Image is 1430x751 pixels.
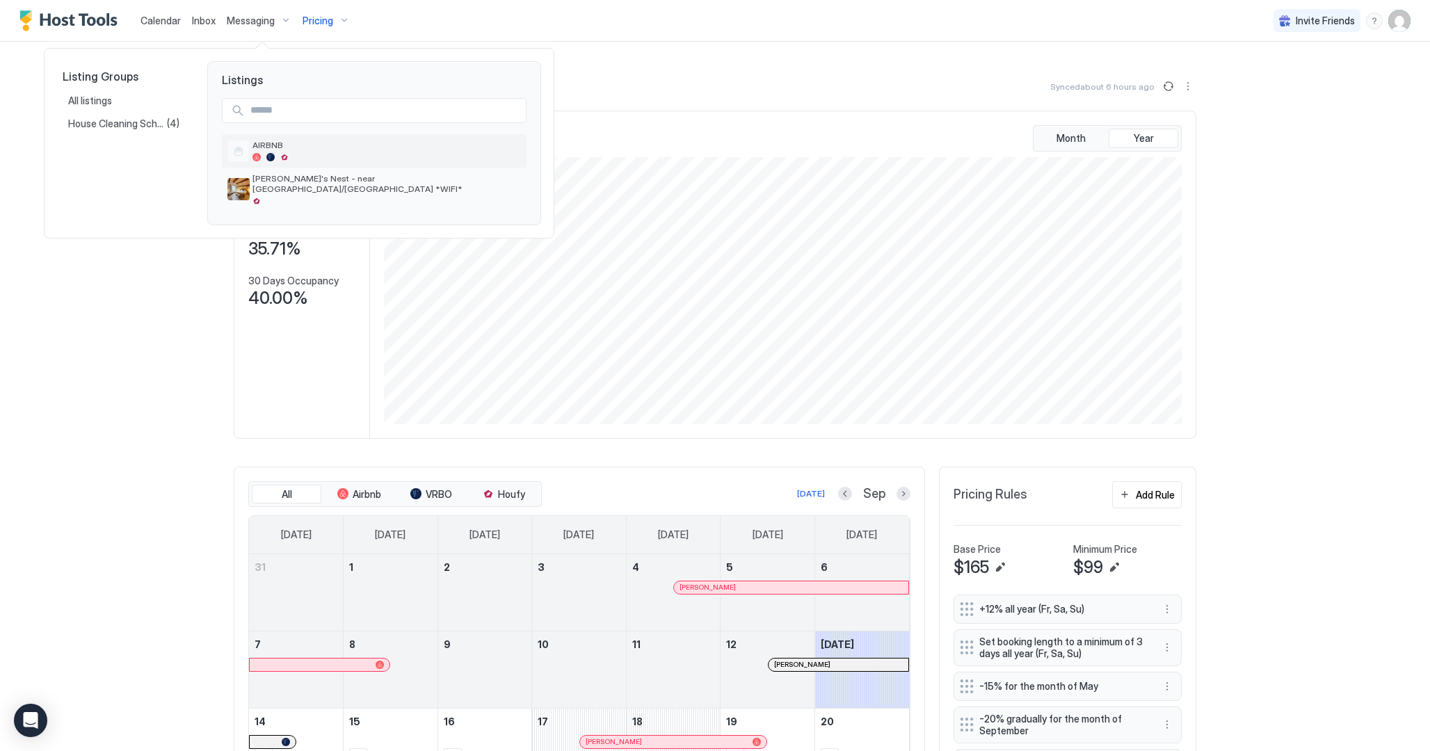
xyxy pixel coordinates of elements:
span: Listings [208,62,540,87]
span: [PERSON_NAME]'s Nest - near [GEOGRAPHIC_DATA]/[GEOGRAPHIC_DATA] *WIFI* [252,173,521,194]
span: Listing Groups [63,70,185,83]
span: House Cleaning Schedule [68,118,167,130]
span: (4) [167,118,179,130]
input: Input Field [245,99,526,122]
div: listing image [227,178,250,200]
span: AIRBNB [252,140,521,150]
span: All listings [68,95,114,107]
div: Open Intercom Messenger [14,704,47,737]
